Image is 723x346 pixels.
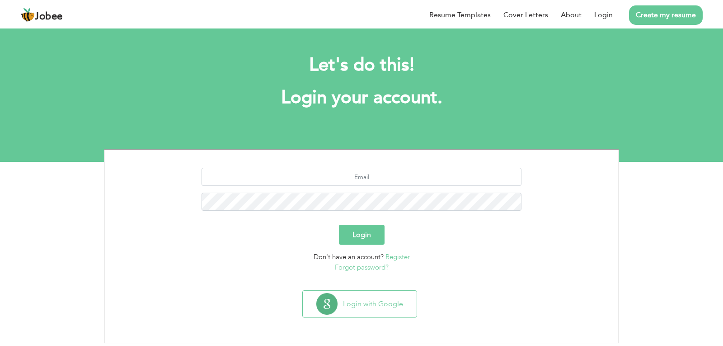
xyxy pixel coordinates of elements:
a: About [561,9,582,20]
span: Jobee [35,12,63,22]
span: Don't have an account? [314,252,384,261]
a: Jobee [20,8,63,22]
h1: Login your account. [117,86,606,109]
button: Login [339,225,385,245]
a: Forgot password? [335,263,389,272]
a: Register [385,252,410,261]
img: jobee.io [20,8,35,22]
a: Resume Templates [429,9,491,20]
a: Cover Letters [503,9,548,20]
a: Login [594,9,613,20]
a: Create my resume [629,5,703,25]
input: Email [202,168,522,186]
h2: Let's do this! [117,53,606,77]
button: Login with Google [303,291,417,317]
